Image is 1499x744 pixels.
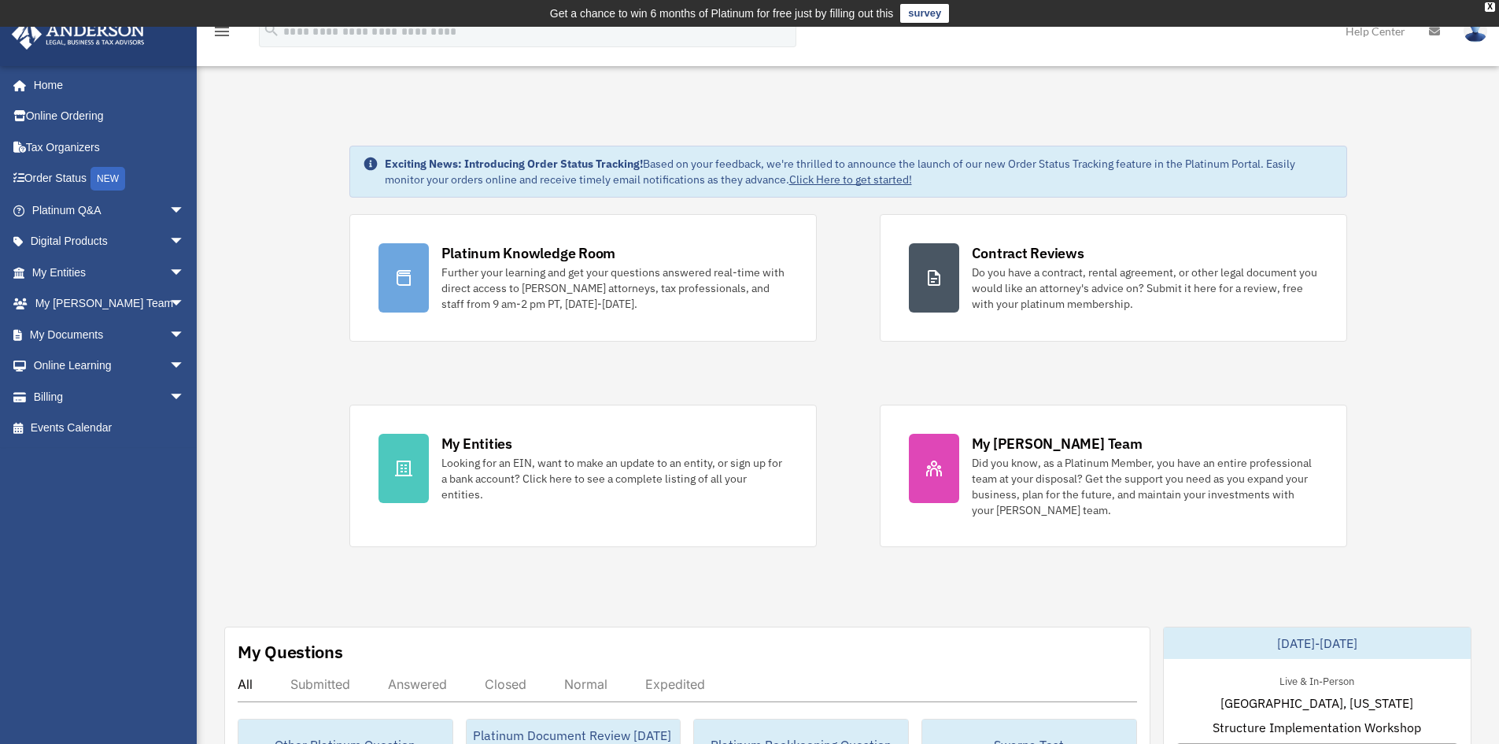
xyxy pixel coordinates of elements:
img: Anderson Advisors Platinum Portal [7,19,150,50]
a: Home [11,69,201,101]
div: Looking for an EIN, want to make an update to an entity, or sign up for a bank account? Click her... [441,455,788,502]
i: menu [212,22,231,41]
span: Structure Implementation Workshop [1213,718,1421,737]
div: Did you know, as a Platinum Member, you have an entire professional team at your disposal? Get th... [972,455,1318,518]
div: [DATE]-[DATE] [1164,627,1471,659]
a: My Entities Looking for an EIN, want to make an update to an entity, or sign up for a bank accoun... [349,405,817,547]
div: Get a chance to win 6 months of Platinum for free just by filling out this [550,4,894,23]
div: Based on your feedback, we're thrilled to announce the launch of our new Order Status Tracking fe... [385,156,1334,187]
span: arrow_drop_down [169,288,201,320]
span: arrow_drop_down [169,350,201,383]
div: My Questions [238,640,343,664]
div: Normal [564,676,607,692]
a: My Documentsarrow_drop_down [11,319,209,350]
strong: Exciting News: Introducing Order Status Tracking! [385,157,643,171]
a: Order StatusNEW [11,163,209,195]
div: Live & In-Person [1267,672,1367,688]
a: Contract Reviews Do you have a contract, rental agreement, or other legal document you would like... [880,214,1347,342]
div: Platinum Knowledge Room [441,243,616,263]
div: Expedited [645,676,705,692]
a: Events Calendar [11,413,209,444]
span: arrow_drop_down [169,194,201,227]
span: arrow_drop_down [169,381,201,413]
a: Platinum Q&Aarrow_drop_down [11,194,209,226]
a: My Entitiesarrow_drop_down [11,257,209,288]
a: My [PERSON_NAME] Team Did you know, as a Platinum Member, you have an entire professional team at... [880,405,1347,547]
a: Billingarrow_drop_down [11,381,209,413]
a: Tax Organizers [11,131,209,163]
a: Platinum Knowledge Room Further your learning and get your questions answered real-time with dire... [349,214,817,342]
div: Further your learning and get your questions answered real-time with direct access to [PERSON_NAM... [441,265,788,312]
div: All [238,676,253,692]
span: arrow_drop_down [169,319,201,351]
a: My [PERSON_NAME] Teamarrow_drop_down [11,288,209,320]
img: User Pic [1464,20,1487,43]
div: NEW [90,167,125,191]
div: Contract Reviews [972,243,1084,263]
div: Do you have a contract, rental agreement, or other legal document you would like an attorney's ad... [972,265,1318,312]
div: My Entities [441,434,512,453]
a: survey [900,4,949,23]
div: Submitted [290,676,350,692]
div: Answered [388,676,447,692]
div: close [1485,2,1495,12]
div: Closed [485,676,526,692]
a: Online Learningarrow_drop_down [11,350,209,382]
a: Online Ordering [11,101,209,132]
span: [GEOGRAPHIC_DATA], [US_STATE] [1220,694,1413,713]
div: My [PERSON_NAME] Team [972,434,1143,453]
span: arrow_drop_down [169,257,201,289]
a: menu [212,28,231,41]
i: search [263,21,280,39]
a: Digital Productsarrow_drop_down [11,226,209,257]
span: arrow_drop_down [169,226,201,258]
a: Click Here to get started! [789,172,912,187]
